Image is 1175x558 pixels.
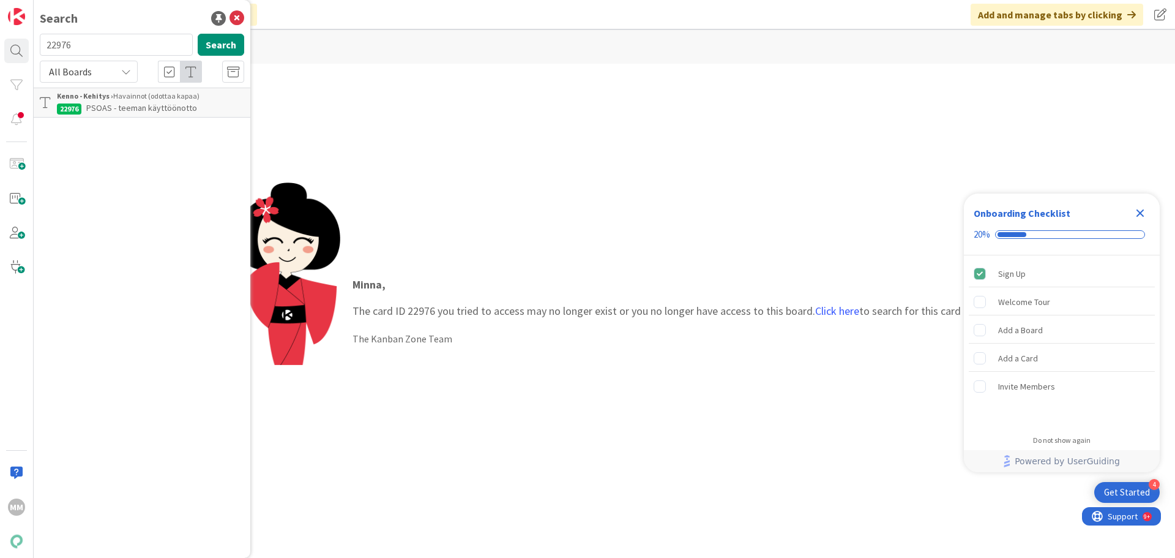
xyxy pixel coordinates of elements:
button: Search [198,34,244,56]
div: MM [8,499,25,516]
strong: Minna , [352,277,386,292]
a: Powered by UserGuiding [970,450,1154,472]
div: Open Get Started checklist, remaining modules: 4 [1094,482,1160,503]
div: 4 [1149,479,1160,490]
div: 9+ [62,5,68,15]
div: Add a Card is incomplete. [969,345,1155,372]
div: Do not show again [1033,435,1091,445]
a: Kenno - Kehitys ›Havainnot (odottaa kapaa)22976PSOAS - teeman käyttöönotto [34,88,250,118]
span: Support [26,2,56,17]
div: Checklist Container [964,194,1160,472]
div: Invite Members [998,379,1055,394]
span: All Boards [49,66,92,78]
p: The card ID 22976 you tried to access may no longer exist or you no longer have access to this bo... [352,276,961,319]
div: Onboarding Checklist [974,206,1070,221]
div: Add a Card [998,351,1038,366]
img: avatar [8,533,25,550]
div: Add a Board [998,323,1043,337]
div: Havainnot (odottaa kapaa) [57,91,244,102]
div: The Kanban Zone Team [352,331,961,346]
span: Powered by UserGuiding [1015,454,1120,469]
div: Search [40,9,78,28]
div: 22976 [57,104,81,115]
div: Footer [964,450,1160,472]
div: Add and manage tabs by clicking [971,4,1143,26]
span: PSOAS - teeman käyttöönotto [86,102,197,113]
div: Welcome Tour [998,295,1050,309]
input: Search for title... [40,34,193,56]
div: Checklist items [964,255,1160,428]
b: Kenno - Kehitys › [57,91,113,100]
div: Close Checklist [1130,203,1150,223]
div: Get Started [1104,486,1150,499]
div: Sign Up [998,266,1026,281]
img: Visit kanbanzone.com [8,8,25,25]
div: Welcome Tour is incomplete. [969,288,1155,315]
div: Add a Board is incomplete. [969,317,1155,344]
div: Sign Up is complete. [969,260,1155,287]
a: Click here [815,304,859,318]
div: 20% [974,229,990,240]
div: Checklist progress: 20% [974,229,1150,240]
div: Invite Members is incomplete. [969,373,1155,400]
